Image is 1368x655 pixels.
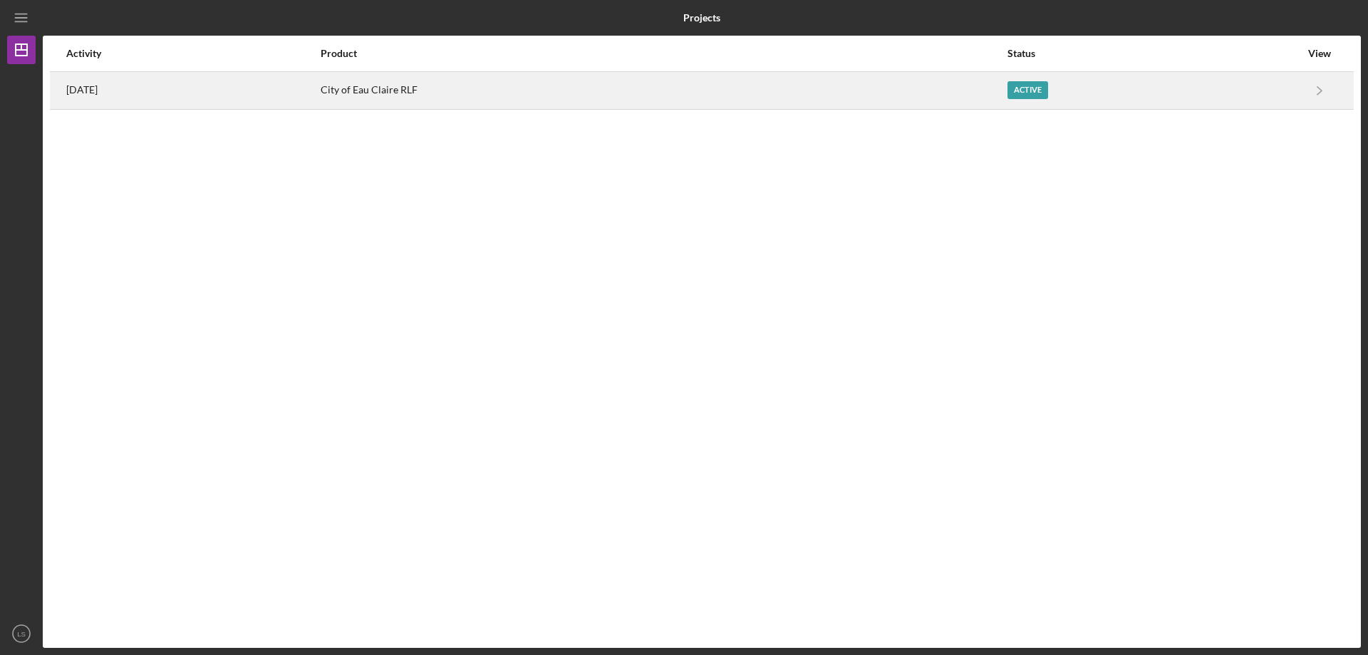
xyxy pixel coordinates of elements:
[1007,48,1300,59] div: Status
[683,12,720,24] b: Projects
[321,73,1007,108] div: City of Eau Claire RLF
[321,48,1007,59] div: Product
[66,48,319,59] div: Activity
[1007,81,1048,99] div: Active
[7,619,36,648] button: LS
[66,84,98,96] time: 2025-10-03 13:52
[1302,48,1337,59] div: View
[17,630,26,638] text: LS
